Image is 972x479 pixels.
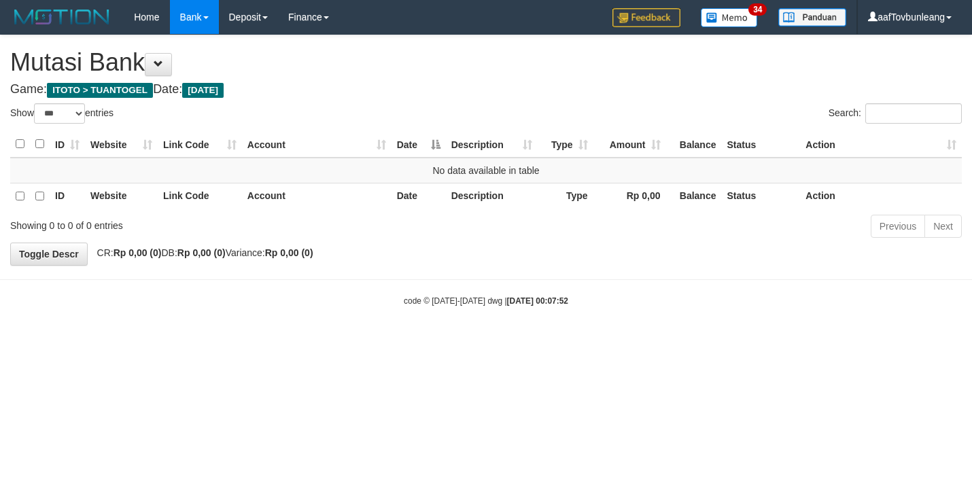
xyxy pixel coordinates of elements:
[666,131,722,158] th: Balance
[721,131,800,158] th: Status
[392,183,446,209] th: Date
[158,183,242,209] th: Link Code
[778,8,846,26] img: panduan.png
[404,296,568,306] small: code © [DATE]-[DATE] dwg |
[10,158,962,183] td: No data available in table
[90,247,313,258] span: CR: DB: Variance:
[177,247,226,258] strong: Rp 0,00 (0)
[158,131,242,158] th: Link Code: activate to sort column ascending
[593,131,666,158] th: Amount: activate to sort column ascending
[265,247,313,258] strong: Rp 0,00 (0)
[612,8,680,27] img: Feedback.jpg
[538,131,593,158] th: Type: activate to sort column ascending
[85,131,158,158] th: Website: activate to sort column ascending
[538,183,593,209] th: Type
[593,183,666,209] th: Rp 0,00
[242,131,392,158] th: Account: activate to sort column ascending
[446,131,538,158] th: Description: activate to sort column ascending
[114,247,162,258] strong: Rp 0,00 (0)
[721,183,800,209] th: Status
[748,3,767,16] span: 34
[871,215,925,238] a: Previous
[10,7,114,27] img: MOTION_logo.png
[10,103,114,124] label: Show entries
[392,131,446,158] th: Date: activate to sort column descending
[10,243,88,266] a: Toggle Descr
[34,103,85,124] select: Showentries
[829,103,962,124] label: Search:
[242,183,392,209] th: Account
[10,213,395,232] div: Showing 0 to 0 of 0 entries
[666,183,722,209] th: Balance
[701,8,758,27] img: Button%20Memo.svg
[865,103,962,124] input: Search:
[800,131,962,158] th: Action: activate to sort column ascending
[85,183,158,209] th: Website
[10,49,962,76] h1: Mutasi Bank
[924,215,962,238] a: Next
[800,183,962,209] th: Action
[507,296,568,306] strong: [DATE] 00:07:52
[50,131,85,158] th: ID: activate to sort column ascending
[182,83,224,98] span: [DATE]
[446,183,538,209] th: Description
[47,83,153,98] span: ITOTO > TUANTOGEL
[50,183,85,209] th: ID
[10,83,962,96] h4: Game: Date:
